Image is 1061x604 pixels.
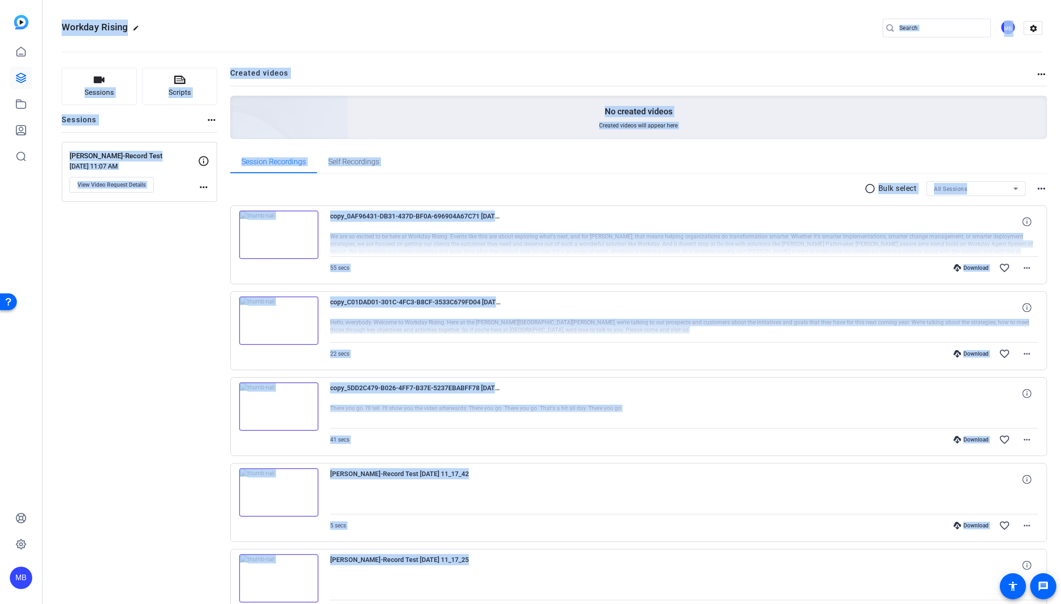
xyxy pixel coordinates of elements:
[239,382,318,431] img: thumb-nail
[1036,69,1047,80] mat-icon: more_horiz
[330,436,349,443] span: 41 secs
[599,122,678,129] span: Created videos will appear here
[330,265,349,271] span: 55 secs
[605,106,672,117] p: No created videos
[1021,520,1033,531] mat-icon: more_horiz
[1000,20,1016,35] div: MB
[239,211,318,259] img: thumb-nail
[10,567,32,589] div: MB
[999,434,1010,445] mat-icon: favorite_border
[1021,348,1033,359] mat-icon: more_horiz
[239,554,318,603] img: thumb-nail
[230,68,1036,86] h2: Created videos
[206,114,217,126] mat-icon: more_horiz
[330,382,503,405] span: copy_5DD2C479-B026-4FF7-B37E-5237EBABFF78 [DATE] 11_21_56
[330,522,346,529] span: 5 secs
[14,15,28,29] img: blue-gradient.svg
[1021,434,1033,445] mat-icon: more_horiz
[1024,21,1043,35] mat-icon: settings
[1038,581,1049,592] mat-icon: message
[70,162,198,170] p: [DATE] 11:07 AM
[1000,20,1017,36] ngx-avatar: Matthew Barraro
[1007,581,1019,592] mat-icon: accessibility
[899,22,983,34] input: Search
[999,520,1010,531] mat-icon: favorite_border
[70,177,154,193] button: View Video Request Details
[169,87,191,98] span: Scripts
[934,186,967,192] span: All Sessions
[878,183,917,194] p: Bulk select
[126,3,348,206] img: Creted videos background
[999,348,1010,359] mat-icon: favorite_border
[949,264,993,272] div: Download
[85,87,114,98] span: Sessions
[1036,183,1047,194] mat-icon: more_horiz
[239,296,318,345] img: thumb-nail
[239,468,318,517] img: thumb-nail
[198,182,209,193] mat-icon: more_horiz
[70,151,198,162] p: [PERSON_NAME]-Record Test
[330,211,503,233] span: copy_0AF96431-DB31-437D-BF0A-696904A67C71 [DATE] 21_27_55
[864,183,878,194] mat-icon: radio_button_unchecked
[328,158,379,166] span: Self Recordings
[330,351,349,357] span: 22 secs
[999,262,1010,274] mat-icon: favorite_border
[62,114,97,132] h2: Sessions
[330,554,503,576] span: [PERSON_NAME]-Record Test [DATE] 11_17_25
[62,68,137,105] button: Sessions
[241,158,306,166] span: Session Recordings
[62,21,128,33] span: Workday Rising
[142,68,218,105] button: Scripts
[78,181,146,189] span: View Video Request Details
[330,296,503,319] span: copy_C01DAD01-301C-4FC3-B8CF-3533C679FD04 [DATE] 14_44_29
[330,468,503,491] span: [PERSON_NAME]-Record Test [DATE] 11_17_42
[949,350,993,358] div: Download
[1021,262,1033,274] mat-icon: more_horiz
[949,436,993,443] div: Download
[133,25,144,36] mat-icon: edit
[949,522,993,529] div: Download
